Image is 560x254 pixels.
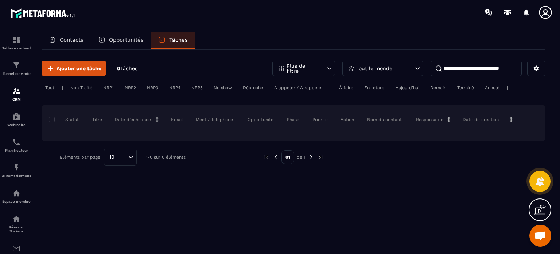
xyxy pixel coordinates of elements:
[2,97,31,101] p: CRM
[416,117,443,122] p: Responsable
[12,244,21,253] img: email
[2,81,31,107] a: formationformationCRM
[12,138,21,147] img: scheduler
[281,150,294,164] p: 01
[57,65,101,72] span: Ajouter une tâche
[361,83,388,92] div: En retard
[62,85,63,90] p: |
[2,174,31,178] p: Automatisations
[481,83,503,92] div: Annulé
[2,183,31,209] a: automationsautomationsEspace membre
[529,225,551,247] a: Ouvrir le chat
[272,154,279,160] img: prev
[196,117,233,122] p: Meet / Téléphone
[308,154,315,160] img: next
[12,35,21,44] img: formation
[171,117,183,122] p: Email
[120,65,137,71] span: Tâches
[287,63,319,73] p: Plus de filtre
[210,83,236,92] div: No show
[12,61,21,70] img: formation
[92,117,102,122] p: Titre
[287,117,299,122] p: Phase
[317,154,324,160] img: next
[107,153,117,161] span: 10
[2,225,31,233] p: Réseaux Sociaux
[91,32,151,49] a: Opportunités
[463,117,499,122] p: Date de création
[2,30,31,56] a: formationformationTableau de bord
[263,154,270,160] img: prev
[12,163,21,172] img: automations
[166,83,184,92] div: NRP4
[169,37,188,43] p: Tâches
[248,117,273,122] p: Opportunité
[109,37,144,43] p: Opportunités
[2,72,31,76] p: Tunnel de vente
[2,148,31,152] p: Planificateur
[67,83,96,92] div: Non Traité
[146,155,186,160] p: 1-0 sur 0 éléments
[335,83,357,92] div: À faire
[188,83,206,92] div: NRP5
[392,83,423,92] div: Aujourd'hui
[10,7,76,20] img: logo
[143,83,162,92] div: NRP3
[104,149,137,166] div: Search for option
[507,85,508,90] p: |
[239,83,267,92] div: Décroché
[2,46,31,50] p: Tableau de bord
[2,209,31,239] a: social-networksocial-networkRéseaux Sociaux
[2,107,31,132] a: automationsautomationsWebinaire
[312,117,328,122] p: Priorité
[12,189,21,198] img: automations
[151,32,195,49] a: Tâches
[42,32,91,49] a: Contacts
[2,56,31,81] a: formationformationTunnel de vente
[454,83,478,92] div: Terminé
[117,153,127,161] input: Search for option
[271,83,327,92] div: A appeler / A rappeler
[2,123,31,127] p: Webinaire
[297,154,306,160] p: de 1
[12,87,21,95] img: formation
[12,215,21,223] img: social-network
[42,83,58,92] div: Tout
[42,61,106,76] button: Ajouter une tâche
[357,66,392,71] p: Tout le monde
[60,37,83,43] p: Contacts
[427,83,450,92] div: Demain
[341,117,354,122] p: Action
[121,83,140,92] div: NRP2
[2,132,31,158] a: schedulerschedulerPlanificateur
[117,65,137,72] p: 0
[115,117,151,122] p: Date d’échéance
[367,117,402,122] p: Nom du contact
[2,200,31,204] p: Espace membre
[2,158,31,183] a: automationsautomationsAutomatisations
[51,117,79,122] p: Statut
[100,83,117,92] div: NRP1
[330,85,332,90] p: |
[60,155,100,160] p: Éléments par page
[12,112,21,121] img: automations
